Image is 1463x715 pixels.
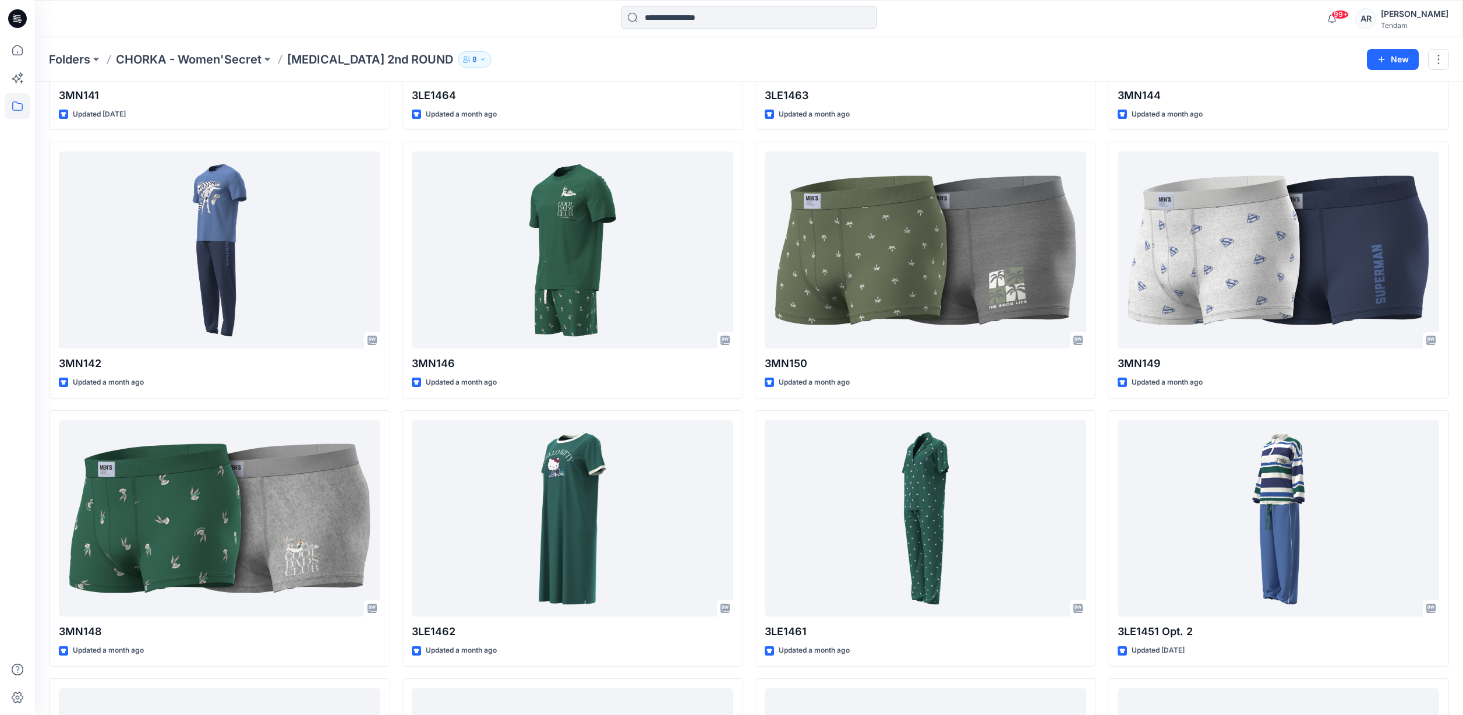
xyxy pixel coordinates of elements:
a: 3MN149 [1118,152,1439,348]
a: 3LE1451 Opt. 2 [1118,420,1439,617]
p: Updated [DATE] [1132,644,1185,657]
p: 3LE1464 [412,87,733,104]
p: Updated a month ago [1132,108,1203,121]
a: 3MN146 [412,152,733,348]
a: 3MN150 [765,152,1086,348]
p: Updated [DATE] [73,108,126,121]
p: Updated a month ago [426,644,497,657]
p: 3LE1451 Opt. 2 [1118,624,1439,640]
button: New [1367,49,1419,70]
a: Folders [49,51,90,68]
a: 3MN148 [59,420,380,617]
span: 99+ [1331,10,1349,19]
p: 3LE1461 [765,624,1086,640]
p: Updated a month ago [779,644,850,657]
p: [MEDICAL_DATA] 2nd ROUND [287,51,453,68]
p: Updated a month ago [779,108,850,121]
p: Updated a month ago [426,376,497,389]
p: 3MN142 [59,355,380,372]
p: Updated a month ago [426,108,497,121]
a: CHORKA - Women'Secret [116,51,261,68]
p: 3LE1462 [412,624,733,640]
p: 3LE1463 [765,87,1086,104]
div: AR [1355,8,1376,29]
a: 3LE1462 [412,420,733,617]
p: 3MN148 [59,624,380,640]
a: 3MN142 [59,152,380,348]
button: 8 [458,51,492,68]
p: Updated a month ago [73,376,144,389]
p: Updated a month ago [779,376,850,389]
p: 3MN141 [59,87,380,104]
p: 3MN149 [1118,355,1439,372]
p: Updated a month ago [1132,376,1203,389]
p: Updated a month ago [73,644,144,657]
p: 8 [472,53,477,66]
div: [PERSON_NAME] [1381,7,1448,21]
div: Tendam [1381,21,1448,30]
p: 3MN150 [765,355,1086,372]
p: 3MN146 [412,355,733,372]
a: 3LE1461 [765,420,1086,617]
p: 3MN144 [1118,87,1439,104]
